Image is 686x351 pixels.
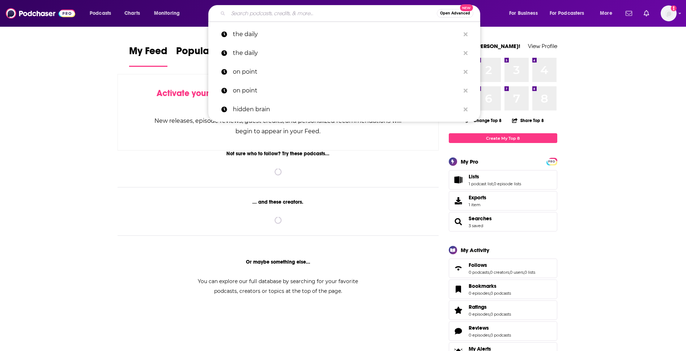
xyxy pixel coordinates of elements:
button: open menu [85,8,120,19]
p: on point [233,62,460,81]
span: Open Advanced [440,12,470,15]
a: Lists [469,173,521,180]
svg: Add a profile image [671,5,677,11]
span: Bookmarks [449,279,557,299]
img: Podchaser - Follow, Share and Rate Podcasts [6,6,75,20]
span: New [460,4,473,11]
div: by following Podcasts, Creators, Lists, and other Users! [154,88,402,109]
a: on point [208,62,480,81]
button: Show profile menu [661,5,677,21]
a: on point [208,81,480,100]
a: Bookmarks [451,284,466,294]
span: , [490,291,490,296]
button: open menu [545,8,595,19]
div: My Pro [461,158,478,165]
span: , [490,333,490,338]
div: You can explore our full database by searching for your favorite podcasts, creators or topics at ... [189,277,367,296]
span: Exports [469,194,486,201]
div: Not sure who to follow? Try these podcasts... [118,151,439,157]
button: Open AdvancedNew [437,9,473,18]
button: Change Top 8 [461,116,506,125]
button: open menu [149,8,189,19]
span: More [600,8,612,18]
img: User Profile [661,5,677,21]
span: Logged in as mbrennan2 [661,5,677,21]
a: Welcome [PERSON_NAME]! [449,43,520,49]
a: Reviews [451,326,466,336]
button: open menu [595,8,621,19]
span: , [524,270,524,275]
a: Show notifications dropdown [641,7,652,19]
p: the daily [233,25,460,44]
a: View Profile [528,43,557,49]
a: Popular Feed [176,45,238,67]
a: Reviews [469,325,511,331]
a: hidden brain [208,100,480,119]
span: Podcasts [90,8,111,18]
a: Exports [449,191,557,211]
div: My Activity [461,247,489,253]
a: 0 creators [490,270,509,275]
a: 0 episodes [469,333,490,338]
span: , [509,270,510,275]
button: open menu [504,8,547,19]
span: My Feed [129,45,167,61]
p: hidden brain [233,100,460,119]
a: 0 podcasts [490,333,511,338]
span: Charts [124,8,140,18]
span: , [490,312,490,317]
p: the daily [233,44,460,62]
span: Reviews [449,321,557,341]
a: Ratings [451,305,466,315]
span: Exports [451,196,466,206]
span: Ratings [469,304,487,310]
span: For Business [509,8,538,18]
a: Charts [120,8,144,19]
a: Searches [451,217,466,227]
button: Share Top 8 [512,113,544,127]
p: on point [233,81,460,100]
span: , [489,270,490,275]
div: ... and these creators. [118,199,439,205]
a: 0 podcasts [490,291,511,296]
a: the daily [208,44,480,62]
a: Follows [451,263,466,273]
span: Reviews [469,325,489,331]
span: Follows [469,262,487,268]
input: Search podcasts, credits, & more... [228,8,437,19]
a: Searches [469,215,492,222]
span: 1 item [469,202,486,207]
a: Lists [451,175,466,185]
span: Lists [469,173,479,180]
a: the daily [208,25,480,44]
span: Follows [449,259,557,278]
span: Searches [449,212,557,231]
a: Follows [469,262,535,268]
a: 0 users [510,270,524,275]
a: 0 podcasts [490,312,511,317]
span: Bookmarks [469,283,497,289]
a: 0 lists [524,270,535,275]
span: For Podcasters [550,8,584,18]
div: Search podcasts, credits, & more... [215,5,487,22]
a: PRO [547,159,556,164]
a: 0 episodes [469,291,490,296]
a: Create My Top 8 [449,133,557,143]
a: 0 podcasts [469,270,489,275]
a: Ratings [469,304,511,310]
span: Lists [449,170,557,190]
span: Activate your Feed [157,88,231,99]
a: Bookmarks [469,283,511,289]
span: Monitoring [154,8,180,18]
span: Ratings [449,300,557,320]
a: 0 episodes [469,312,490,317]
span: Popular Feed [176,45,238,61]
div: New releases, episode reviews, guest credits, and personalized recommendations will begin to appe... [154,116,402,136]
a: 0 episode lists [494,181,521,186]
a: 3 saved [469,223,483,228]
a: 1 podcast list [469,181,493,186]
